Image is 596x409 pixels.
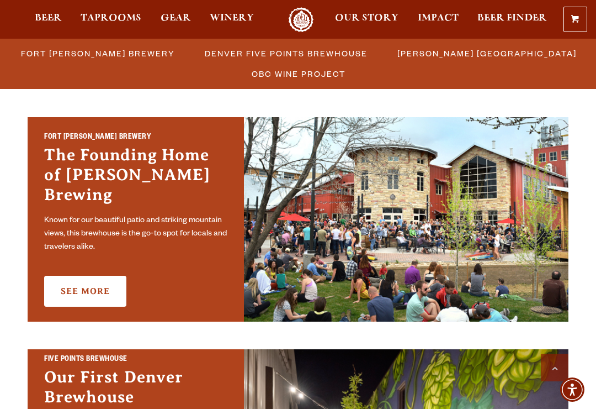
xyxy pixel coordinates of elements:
[28,7,69,32] a: Beer
[210,14,254,23] span: Winery
[205,45,368,61] span: Denver Five Points Brewhouse
[244,117,568,322] img: Fort Collins Brewery & Taproom'
[44,214,227,254] p: Known for our beautiful patio and striking mountain views, this brewhouse is the go-to spot for l...
[73,7,148,32] a: Taprooms
[418,14,459,23] span: Impact
[252,66,345,82] span: OBC Wine Project
[541,354,568,381] a: Scroll to top
[391,45,582,61] a: [PERSON_NAME] [GEOGRAPHIC_DATA]
[280,7,322,32] a: Odell Home
[14,45,180,61] a: Fort [PERSON_NAME] Brewery
[397,45,577,61] span: [PERSON_NAME] [GEOGRAPHIC_DATA]
[153,7,198,32] a: Gear
[21,45,175,61] span: Fort [PERSON_NAME] Brewery
[470,7,554,32] a: Beer Finder
[328,7,406,32] a: Our Story
[477,14,547,23] span: Beer Finder
[44,145,227,210] h3: The Founding Home of [PERSON_NAME] Brewing
[44,354,227,367] h2: Five Points Brewhouse
[560,377,584,402] div: Accessibility Menu
[203,7,261,32] a: Winery
[198,45,373,61] a: Denver Five Points Brewhouse
[161,14,191,23] span: Gear
[411,7,466,32] a: Impact
[44,132,227,145] h2: Fort [PERSON_NAME] Brewery
[245,66,351,82] a: OBC Wine Project
[335,14,398,23] span: Our Story
[81,14,141,23] span: Taprooms
[44,276,126,307] a: See More
[35,14,62,23] span: Beer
